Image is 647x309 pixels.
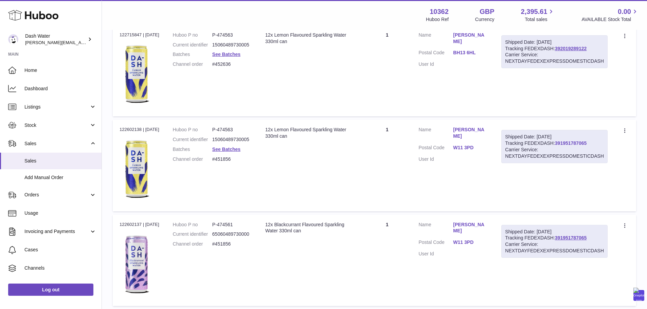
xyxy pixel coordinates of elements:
[173,51,212,58] dt: Batches
[25,33,86,46] div: Dash Water
[363,215,412,306] td: 1
[8,284,93,296] a: Log out
[418,61,453,67] dt: User Id
[453,221,488,234] a: [PERSON_NAME]
[363,25,412,116] td: 1
[173,231,212,237] dt: Current identifier
[24,174,96,181] span: Add Manual Order
[618,7,631,16] span: 0.00
[418,50,453,58] dt: Postal Code
[426,16,449,23] div: Huboo Ref
[418,221,453,236] dt: Name
[24,85,96,92] span: Dashboard
[453,32,488,45] a: [PERSON_NAME]
[453,239,488,246] a: W11 3PD
[173,32,212,38] dt: Huboo P no
[24,158,96,164] span: Sales
[521,7,547,16] span: 2,395.61
[453,144,488,151] a: W11 3PD
[120,135,154,203] img: 103621706197699.png
[212,147,240,152] a: See Batches
[173,61,212,67] dt: Channel order
[24,192,89,198] span: Orders
[418,127,453,141] dt: Name
[120,221,159,228] div: 122602137 | [DATE]
[265,32,356,45] div: 12x Lemon Flavoured Sparkling Water 330ml can
[120,40,154,108] img: 103621706197699.png
[173,156,212,162] dt: Channel order
[505,147,604,159] div: Carrier Service: NEXTDAYFEDEXEXPRESSDOMESTICDASH
[418,32,453,46] dt: Name
[212,241,252,247] dd: #451856
[501,35,608,69] div: Tracking FEDEXDASH:
[212,42,252,48] dd: 15060489730005
[430,7,449,16] strong: 10362
[453,127,488,139] a: [PERSON_NAME]
[173,42,212,48] dt: Current identifier
[501,225,608,258] div: Tracking FEDEXDASH:
[505,39,604,45] div: Shipped Date: [DATE]
[581,7,639,23] a: 0.00 AVAILABLE Stock Total
[212,32,252,38] dd: P-474563
[555,235,587,240] a: 391951787065
[265,127,356,139] div: 12x Lemon Flavoured Sparkling Water 330ml can
[505,229,604,235] div: Shipped Date: [DATE]
[581,16,639,23] span: AVAILABLE Stock Total
[173,146,212,153] dt: Batches
[501,130,608,163] div: Tracking FEDEXDASH:
[24,228,89,235] span: Invoicing and Payments
[8,34,18,44] img: james@dash-water.com
[505,134,604,140] div: Shipped Date: [DATE]
[24,140,89,147] span: Sales
[505,241,604,254] div: Carrier Service: NEXTDAYFEDEXEXPRESSDOMESTICDASH
[212,136,252,143] dd: 15060489730005
[173,127,212,133] dt: Huboo P no
[173,241,212,247] dt: Channel order
[212,231,252,237] dd: 65060489730000
[418,144,453,153] dt: Postal Code
[418,239,453,247] dt: Postal Code
[212,52,240,57] a: See Batches
[24,247,96,253] span: Cases
[521,7,555,23] a: 2,395.61 Total sales
[363,120,412,211] td: 1
[212,127,252,133] dd: P-474563
[525,16,555,23] span: Total sales
[475,16,495,23] div: Currency
[24,210,96,216] span: Usage
[24,104,89,110] span: Listings
[120,32,159,38] div: 122715847 | [DATE]
[555,46,587,51] a: 392019289122
[120,230,154,297] img: 103621706197826.png
[505,52,604,64] div: Carrier Service: NEXTDAYFEDEXEXPRESSDOMESTICDASH
[212,61,252,67] dd: #452636
[212,221,252,228] dd: P-474561
[24,265,96,271] span: Channels
[173,136,212,143] dt: Current identifier
[173,221,212,228] dt: Huboo P no
[24,122,89,129] span: Stock
[25,40,136,45] span: [PERSON_NAME][EMAIL_ADDRESS][DOMAIN_NAME]
[418,156,453,162] dt: User Id
[418,251,453,257] dt: User Id
[480,7,494,16] strong: GBP
[212,156,252,162] dd: #451856
[24,67,96,74] span: Home
[555,140,587,146] a: 391951787065
[120,127,159,133] div: 122602138 | [DATE]
[265,221,356,234] div: 12x Blackcurrant Flavoured Sparkling Water 330ml can
[453,50,488,56] a: BH13 6HL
